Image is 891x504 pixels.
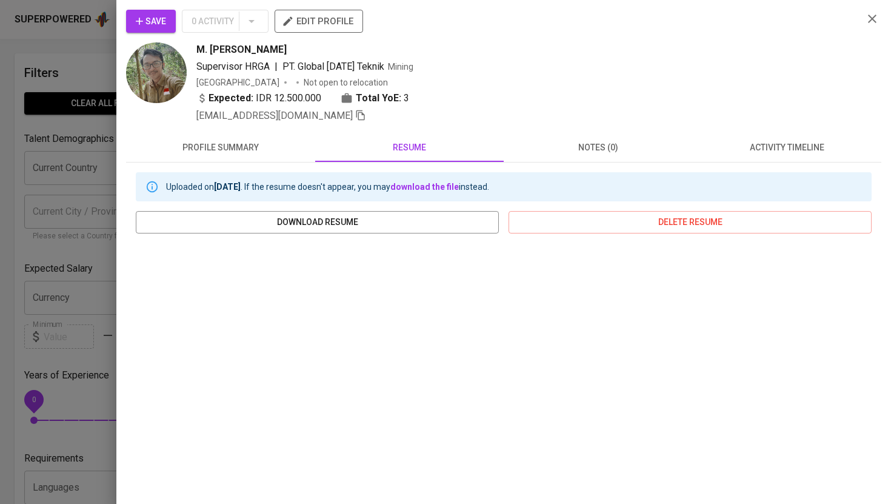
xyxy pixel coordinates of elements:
[275,59,278,74] span: |
[196,42,287,57] span: M. [PERSON_NAME]
[356,91,401,106] b: Total YoE:
[275,16,363,25] a: edit profile
[518,215,862,230] span: delete resume
[196,61,270,72] span: Supervisor HRGA
[214,182,241,192] b: [DATE]
[136,211,499,234] button: download resume
[390,182,459,192] a: download the file
[196,110,353,121] span: [EMAIL_ADDRESS][DOMAIN_NAME]
[304,76,388,89] p: Not open to relocation
[388,62,413,72] span: Mining
[126,42,187,103] img: 548657dcce8bac25227e42355fa67435.jpg
[284,13,353,29] span: edit profile
[509,211,872,234] button: delete resume
[196,76,279,89] div: [GEOGRAPHIC_DATA]
[133,140,308,155] span: profile summary
[136,14,166,29] span: Save
[511,140,686,155] span: notes (0)
[196,91,321,106] div: IDR 12.500.000
[126,10,176,33] button: Save
[404,91,409,106] span: 3
[166,176,489,198] div: Uploaded on . If the resume doesn't appear, you may instead.
[209,91,253,106] b: Expected:
[322,140,497,155] span: resume
[700,140,875,155] span: activity timeline
[282,61,384,72] span: PT. Global [DATE] Teknik
[145,215,489,230] span: download resume
[275,10,363,33] button: edit profile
